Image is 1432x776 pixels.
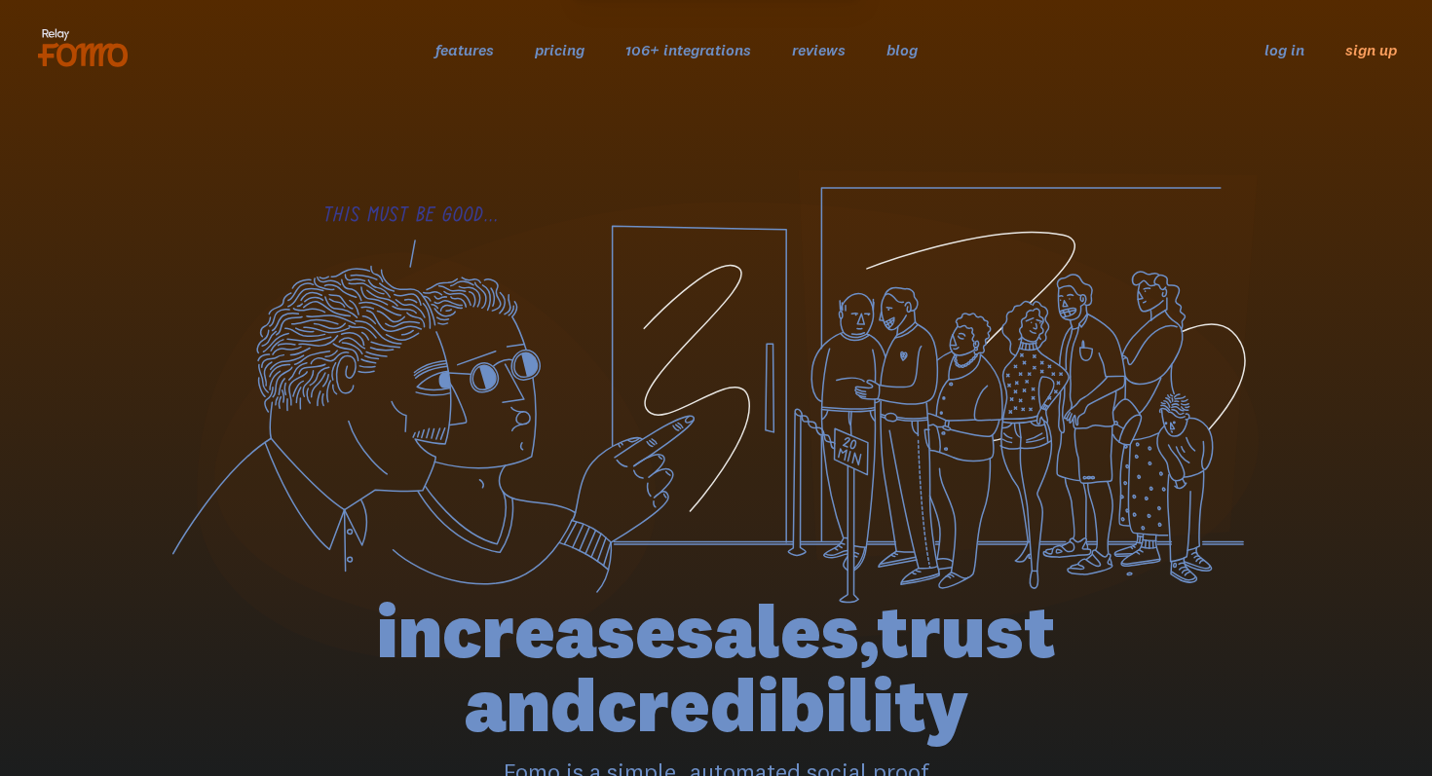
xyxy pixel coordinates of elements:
[625,40,751,59] a: 106+ integrations
[1345,40,1397,60] a: sign up
[535,40,584,59] a: pricing
[435,40,494,59] a: features
[792,40,846,59] a: reviews
[265,594,1167,742] h1: increase sales, trust and credibility
[1264,40,1304,59] a: log in
[886,40,918,59] a: blog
